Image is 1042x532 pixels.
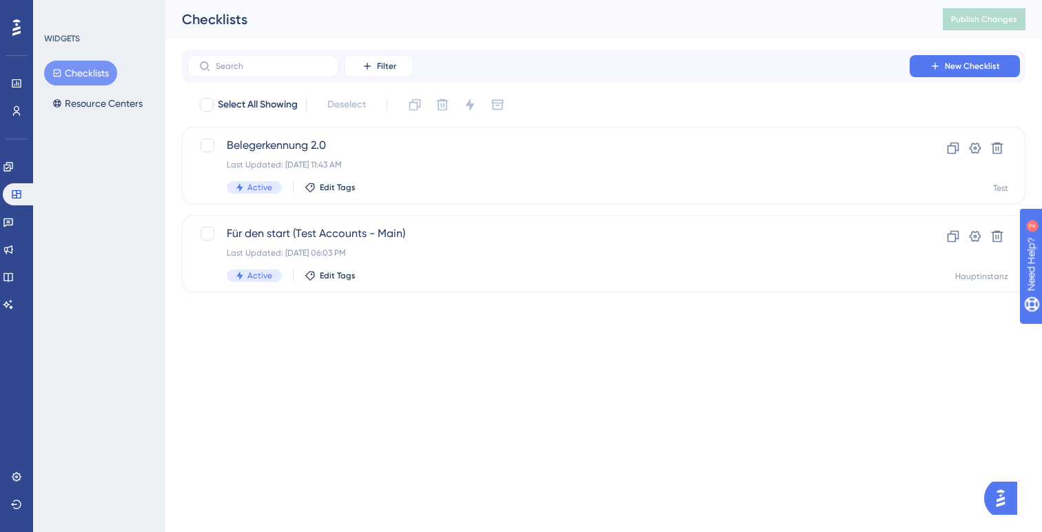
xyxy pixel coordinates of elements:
[993,183,1008,194] div: Test
[305,182,356,193] button: Edit Tags
[182,10,908,29] div: Checklists
[327,96,366,113] span: Deselect
[984,478,1025,519] iframe: UserGuiding AI Assistant Launcher
[218,96,298,113] span: Select All Showing
[247,182,272,193] span: Active
[305,270,356,281] button: Edit Tags
[44,91,151,116] button: Resource Centers
[943,8,1025,30] button: Publish Changes
[227,137,870,154] span: Belegerkennung 2.0
[320,270,356,281] span: Edit Tags
[345,55,413,77] button: Filter
[910,55,1020,77] button: New Checklist
[44,61,117,85] button: Checklists
[320,182,356,193] span: Edit Tags
[951,14,1017,25] span: Publish Changes
[96,7,100,18] div: 2
[227,159,870,170] div: Last Updated: [DATE] 11:43 AM
[315,92,378,117] button: Deselect
[227,225,870,242] span: Für den start (Test Accounts - Main)
[44,33,80,44] div: WIDGETS
[955,271,1008,282] div: Hauptinstanz
[945,61,1000,72] span: New Checklist
[247,270,272,281] span: Active
[377,61,396,72] span: Filter
[216,61,327,71] input: Search
[227,247,870,258] div: Last Updated: [DATE] 06:03 PM
[32,3,86,20] span: Need Help?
